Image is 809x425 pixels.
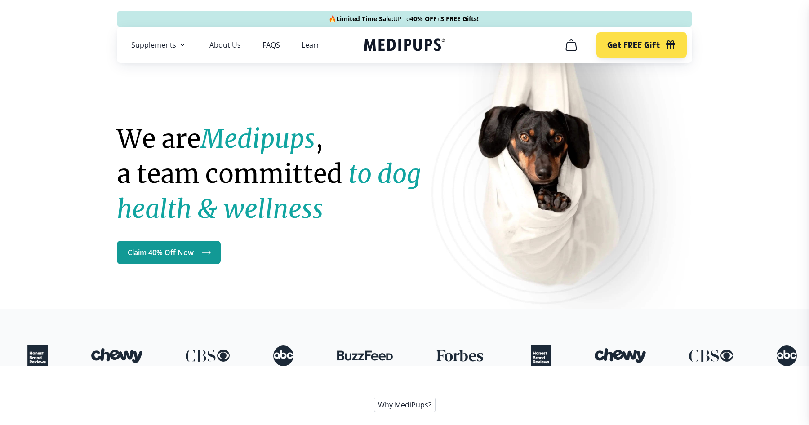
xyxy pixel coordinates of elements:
[596,32,687,58] button: Get FREE Gift
[117,241,221,264] a: Claim 40% Off Now
[560,34,582,56] button: cart
[374,398,436,412] span: Why MediPups?
[607,40,660,50] span: Get FREE Gift
[209,40,241,49] a: About Us
[131,40,176,49] span: Supplements
[302,40,321,49] a: Learn
[117,121,446,226] h1: We are , a team committed
[431,14,701,343] img: Natural dog supplements for joint and coat health
[131,40,188,50] button: Supplements
[200,123,315,155] strong: Medipups
[364,36,445,55] a: Medipups
[329,14,479,23] span: 🔥 UP To +
[262,40,280,49] a: FAQS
